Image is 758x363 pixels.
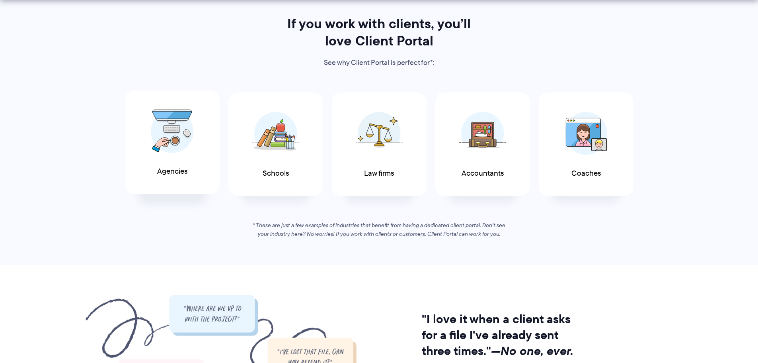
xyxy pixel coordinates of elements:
a: Accountants [435,92,530,196]
em: * These are just a few examples of industries that benefit from having a dedicated client portal.... [253,221,505,238]
span: Agencies [157,167,187,176]
h2: "I love it when a client asks for a file I've already sent three times." [422,311,583,359]
span: Law firms [364,169,394,178]
i: —No one, ever. [491,342,573,360]
a: Schools [228,92,323,196]
span: Accountants [462,169,504,178]
a: Law firms [332,92,427,196]
a: Agencies [125,90,220,194]
a: Coaches [539,92,633,196]
span: Schools [263,169,289,178]
span: Coaches [571,169,601,178]
p: See why Client Portal is perfect for*: [277,57,482,69]
h2: If you work with clients, you’ll love Client Portal [277,15,482,49]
